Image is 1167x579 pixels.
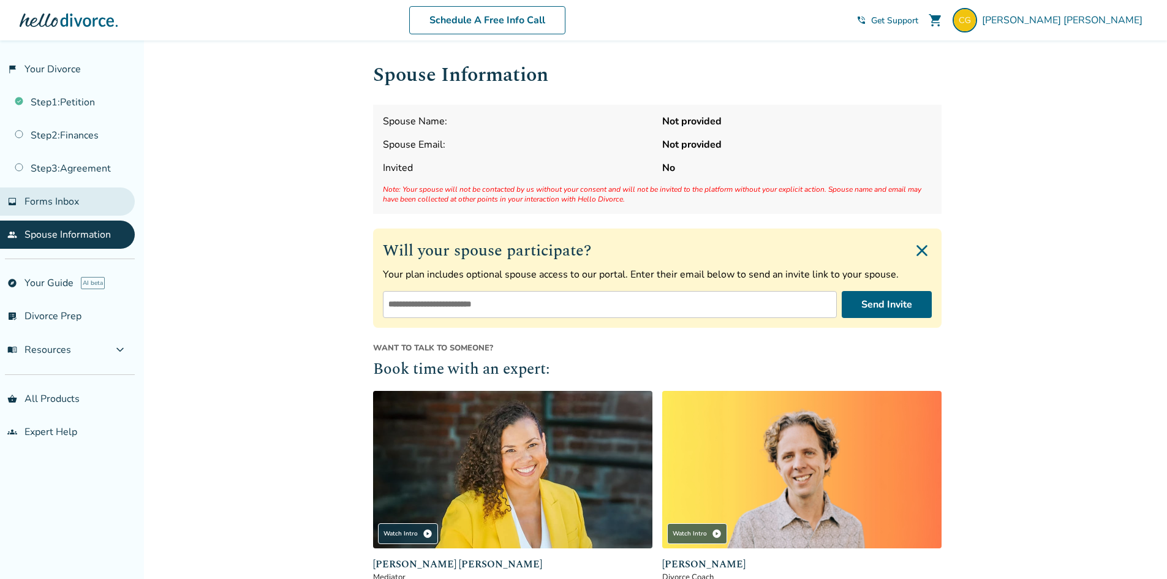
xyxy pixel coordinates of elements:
[7,230,17,240] span: people
[712,529,722,539] span: play_circle
[7,278,17,288] span: explore
[7,64,17,74] span: flag_2
[662,138,932,151] strong: Not provided
[928,13,943,28] span: shopping_cart
[662,557,942,572] span: [PERSON_NAME]
[373,557,652,572] span: [PERSON_NAME] [PERSON_NAME]
[373,391,652,548] img: Claudia Brown Coulter
[383,161,652,175] span: Invited
[667,523,727,544] div: Watch Intro
[25,195,79,208] span: Forms Inbox
[953,8,977,32] img: goforth72@yahoo.com
[662,161,932,175] strong: No
[423,529,432,539] span: play_circle
[912,241,932,260] img: Close invite form
[373,342,942,354] span: Want to talk to someone?
[113,342,127,357] span: expand_more
[383,184,932,204] span: Note: Your spouse will not be contacted by us without your consent and will not be invited to the...
[662,115,932,128] strong: Not provided
[383,238,932,263] h2: Will your spouse participate?
[409,6,565,34] a: Schedule A Free Info Call
[842,291,932,318] button: Send Invite
[383,138,652,151] span: Spouse Email:
[856,15,918,26] a: phone_in_talkGet Support
[81,277,105,289] span: AI beta
[383,115,652,128] span: Spouse Name:
[7,311,17,321] span: list_alt_check
[383,268,932,281] p: Your plan includes optional spouse access to our portal. Enter their email below to send an invit...
[982,13,1147,27] span: [PERSON_NAME] [PERSON_NAME]
[373,358,942,382] h2: Book time with an expert:
[7,343,71,357] span: Resources
[7,345,17,355] span: menu_book
[373,60,942,90] h1: Spouse Information
[378,523,438,544] div: Watch Intro
[7,197,17,206] span: inbox
[1106,520,1167,579] iframe: Chat Widget
[7,427,17,437] span: groups
[7,394,17,404] span: shopping_basket
[662,391,942,548] img: James Traub
[856,15,866,25] span: phone_in_talk
[871,15,918,26] span: Get Support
